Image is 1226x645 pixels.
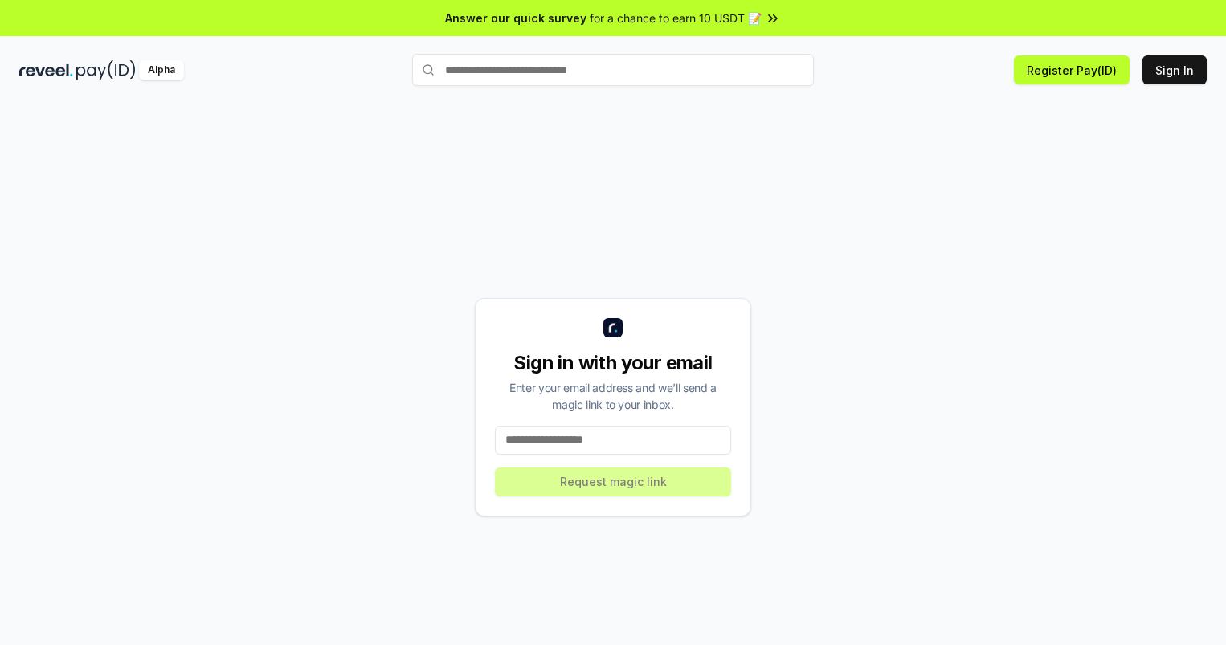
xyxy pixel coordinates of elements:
div: Enter your email address and we’ll send a magic link to your inbox. [495,379,731,413]
div: Alpha [139,60,184,80]
img: reveel_dark [19,60,73,80]
button: Sign In [1142,55,1207,84]
span: Answer our quick survey [445,10,586,27]
div: Sign in with your email [495,350,731,376]
img: pay_id [76,60,136,80]
span: for a chance to earn 10 USDT 📝 [590,10,762,27]
img: logo_small [603,318,623,337]
button: Register Pay(ID) [1014,55,1130,84]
